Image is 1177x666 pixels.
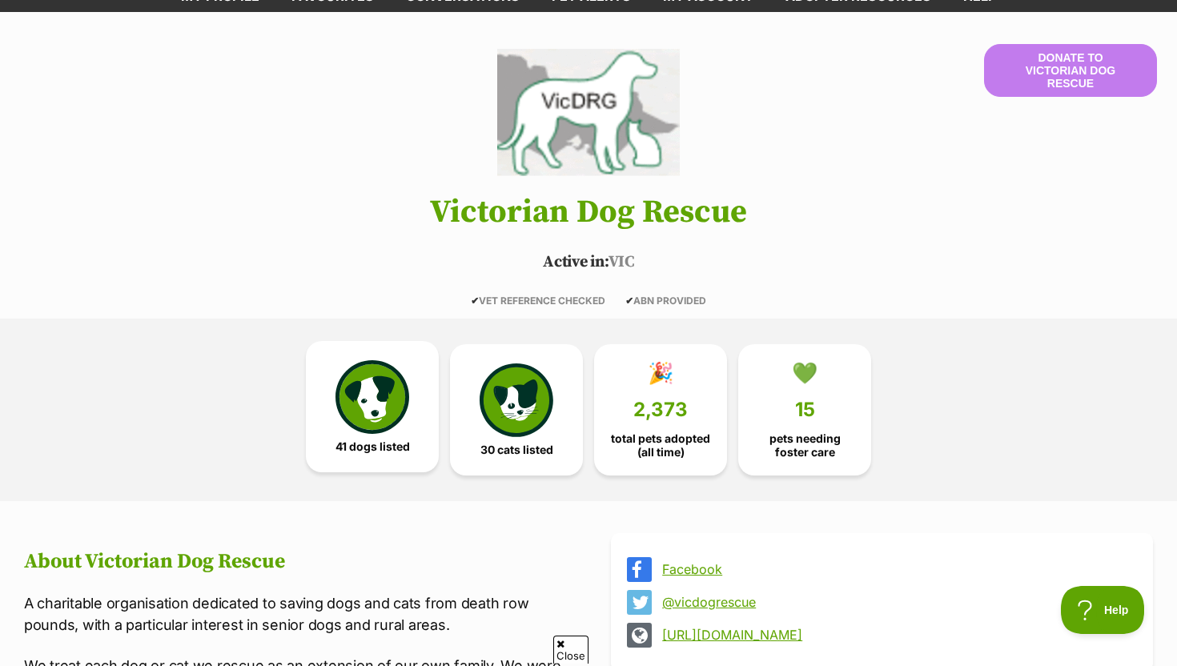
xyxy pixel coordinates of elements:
span: pets needing foster care [752,432,858,458]
p: A charitable organisation dedicated to saving dogs and cats from death row pounds, with a particu... [24,592,566,636]
iframe: Help Scout Beacon - Open [1061,586,1145,634]
a: [URL][DOMAIN_NAME] [662,628,1131,642]
div: 🎉 [648,361,673,385]
a: Facebook [662,562,1131,576]
img: petrescue-icon-eee76f85a60ef55c4a1927667547b313a7c0e82042636edf73dce9c88f694885.svg [335,360,409,434]
span: Close [553,636,588,664]
a: 41 dogs listed [306,341,439,472]
span: ABN PROVIDED [625,295,706,307]
a: 💚 15 pets needing foster care [738,344,871,475]
a: 30 cats listed [450,344,583,475]
img: cat-icon-068c71abf8fe30c970a85cd354bc8e23425d12f6e8612795f06af48be43a487a.svg [480,363,553,437]
span: Active in: [543,252,608,272]
span: total pets adopted (all time) [608,432,713,458]
button: Donate to Victorian Dog Rescue [984,44,1157,97]
img: Victorian Dog Rescue [497,44,680,180]
span: 15 [795,399,815,421]
span: 41 dogs listed [335,440,410,453]
icon: ✔ [471,295,479,307]
a: @vicdogrescue [662,595,1131,609]
span: 2,373 [633,399,688,421]
span: 30 cats listed [480,443,553,456]
div: 💚 [792,361,817,385]
icon: ✔ [625,295,633,307]
h2: About Victorian Dog Rescue [24,550,566,574]
span: VET REFERENCE CHECKED [471,295,605,307]
a: 🎉 2,373 total pets adopted (all time) [594,344,727,475]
